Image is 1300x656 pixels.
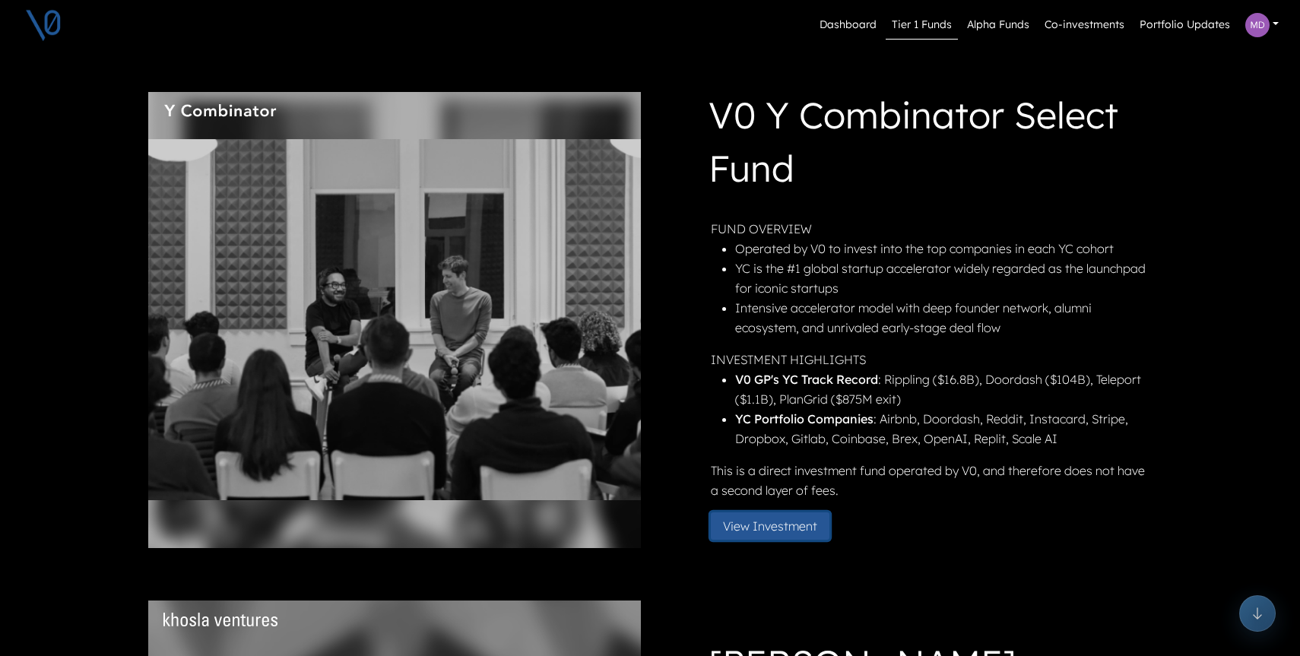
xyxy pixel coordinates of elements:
li: : Airbnb, Doordash, Reddit, Instacard, Stripe, Dropbox, Gitlab, Coinbase, Brex, OpenAI, Replit, S... [735,409,1149,448]
h1: V0 Y Combinator Select Fund [709,88,1149,201]
a: View Investment [711,517,842,532]
img: Fund Logo [163,104,277,119]
a: Portfolio Updates [1134,11,1236,40]
a: Tier 1 Funds [886,11,958,40]
button: View Investment [711,512,829,540]
strong: V0 GP's YC Track Record [735,372,878,387]
img: yc.png [148,92,641,548]
img: Profile [1245,13,1270,37]
img: V0 logo [24,6,62,44]
a: Co-investments [1038,11,1130,40]
p: This is a direct investment fund operated by V0, and therefore does not have a second layer of fees. [711,461,1149,500]
li: Operated by V0 to invest into the top companies in each YC cohort [735,239,1149,258]
p: FUND OVERVIEW [711,219,1149,239]
li: : Rippling ($16.8B), Doordash ($104B), Teleport ($1.1B), PlanGrid ($875M exit) [735,369,1149,409]
li: Intensive accelerator model with deep founder network, alumni ecosystem, and unrivaled early-stag... [735,298,1149,338]
a: Alpha Funds [961,11,1035,40]
strong: YC Portfolio Companies [735,411,874,426]
p: INVESTMENT HIGHLIGHTS [711,350,1149,369]
a: Dashboard [813,11,883,40]
li: YC is the #1 global startup accelerator widely regarded as the launchpad for iconic startups [735,258,1149,298]
img: Fund Logo [163,613,277,626]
